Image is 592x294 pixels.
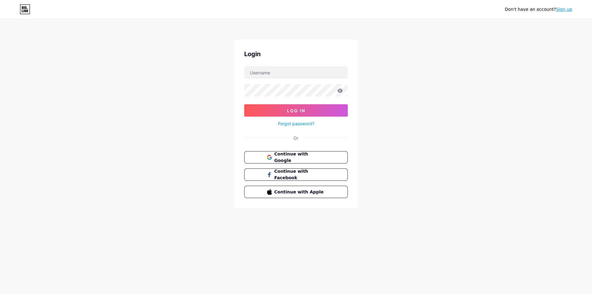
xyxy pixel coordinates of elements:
[274,168,325,181] span: Continue with Facebook
[278,120,314,127] a: Forgot password?
[274,151,325,164] span: Continue with Google
[274,189,325,195] span: Continue with Apple
[294,135,298,141] div: Or
[244,186,348,198] button: Continue with Apple
[287,108,305,113] span: Log In
[244,104,348,117] button: Log In
[245,66,347,79] input: Username
[244,49,348,59] div: Login
[556,7,572,12] a: Sign up
[244,168,348,181] button: Continue with Facebook
[505,6,572,13] div: Don't have an account?
[244,151,348,164] button: Continue with Google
